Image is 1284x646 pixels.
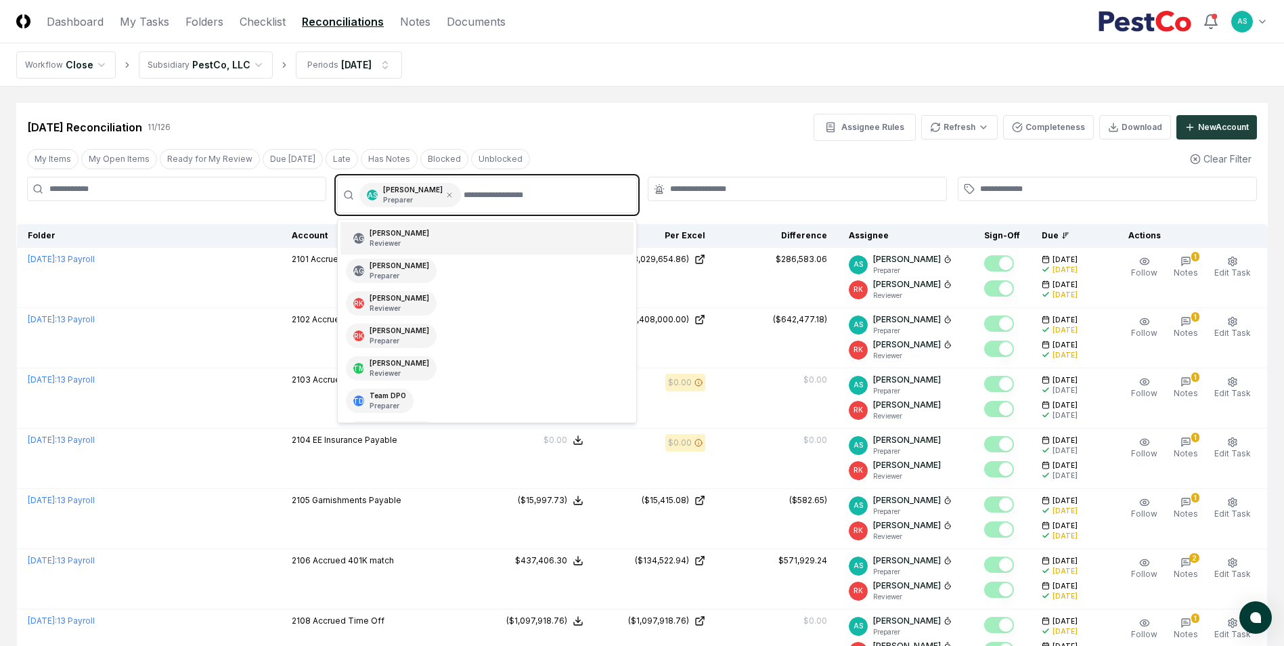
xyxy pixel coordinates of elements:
span: Edit Task [1214,629,1251,639]
div: [DATE] [1053,385,1078,395]
span: Garnishments Payable [312,495,401,505]
button: Mark complete [984,436,1014,452]
p: Reviewer [873,471,941,481]
button: 2Notes [1171,555,1201,583]
button: Mark complete [984,582,1014,598]
span: [DATE] [1053,280,1078,290]
span: [DATE] [1053,375,1078,385]
div: $0.00 [544,434,567,446]
p: Preparer [873,446,941,456]
div: 1 [1191,252,1199,261]
p: Reviewer [370,238,429,249]
div: [DATE] [1053,410,1078,421]
div: [PERSON_NAME] [370,228,429,249]
span: Follow [1131,267,1157,278]
div: [PERSON_NAME] [370,261,429,281]
div: [DATE] [1053,591,1078,601]
a: ($3,029,654.86) [605,253,705,265]
div: $0.00 [668,437,692,449]
p: Reviewer [370,303,429,314]
span: Edit Task [1214,388,1251,398]
span: [DATE] [1053,315,1078,325]
p: Reviewer [370,368,429,379]
button: Mark complete [984,496,1014,513]
p: [PERSON_NAME] [873,434,941,446]
nav: breadcrumb [16,51,402,79]
div: ($3,029,654.86) [625,253,689,265]
span: [DATE] : [28,555,57,565]
span: 2104 [292,435,311,445]
span: RK [854,525,863,536]
span: Follow [1131,328,1157,338]
span: AS [854,500,863,511]
p: [PERSON_NAME] [873,494,941,507]
div: 1 [1191,372,1199,382]
span: Follow [1131,569,1157,579]
span: 2102 [292,314,310,324]
th: Folder [17,224,281,248]
p: Preparer [873,507,952,517]
div: [DATE] [1053,566,1078,576]
span: Accrued 401K match [313,555,394,565]
div: Due [1042,230,1096,242]
a: ($1,097,918.76) [605,615,705,627]
p: Preparer [873,567,952,577]
span: Accrued Time Off [313,616,384,626]
div: $437,406.30 [515,555,567,567]
div: [DATE] [1053,471,1078,481]
span: AG [353,234,364,244]
button: Completeness [1003,115,1094,139]
div: Account [292,230,462,242]
button: ($15,997.73) [518,494,583,507]
button: 1Notes [1171,615,1201,643]
a: ($134,522.94) [605,555,705,567]
p: [PERSON_NAME] [873,580,941,592]
span: [DATE] [1053,521,1078,531]
p: Preparer [873,386,941,396]
button: Edit Task [1212,253,1254,282]
img: Logo [16,14,30,28]
span: [DATE] [1053,581,1078,591]
a: [DATE]:13 Payroll [28,555,95,565]
button: Follow [1128,555,1160,583]
span: Edit Task [1214,569,1251,579]
div: $0.00 [803,434,827,446]
button: AS [1230,9,1254,34]
button: ($1,097,918.76) [506,615,583,627]
span: Edit Task [1214,267,1251,278]
span: Follow [1131,629,1157,639]
div: ($1,097,918.76) [506,615,567,627]
div: ($642,477.18) [773,314,827,326]
p: Preparer [383,195,443,205]
button: Mark complete [984,316,1014,332]
span: TM [353,364,365,374]
span: Notes [1174,328,1198,338]
button: Late [326,149,358,169]
div: ($1,408,000.00) [625,314,689,326]
div: [DATE] [1053,506,1078,516]
div: $571,929.24 [778,555,827,567]
span: AS [854,621,863,631]
div: Suggestions [338,219,636,423]
span: AS [1237,16,1247,26]
p: [PERSON_NAME] [873,399,941,411]
div: [DATE] [1053,290,1078,300]
div: 11 / 126 [148,121,171,133]
button: Mark complete [984,376,1014,392]
span: 2101 [292,254,309,264]
a: [DATE]:13 Payroll [28,495,95,505]
div: [DATE] [341,58,372,72]
button: 1Notes [1171,434,1201,462]
button: Mark complete [984,255,1014,272]
div: [DATE] Reconciliation [27,119,142,135]
span: [DATE] : [28,254,57,264]
div: ($1,097,918.76) [628,615,689,627]
div: 1 [1191,312,1199,322]
button: Clear Filter [1185,146,1257,171]
p: Reviewer [873,290,952,301]
img: PestCo logo [1098,11,1192,33]
span: Notes [1174,509,1198,519]
span: Edit Task [1214,509,1251,519]
span: [DATE] [1053,340,1078,350]
button: Mark complete [984,617,1014,633]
